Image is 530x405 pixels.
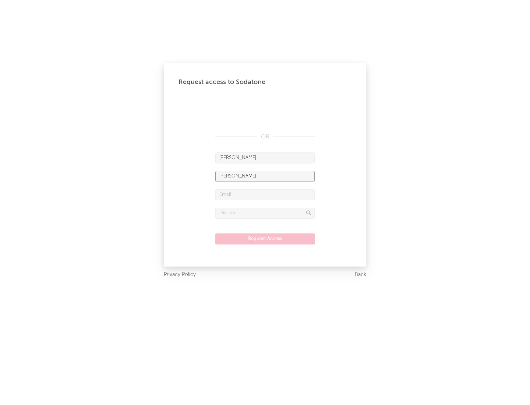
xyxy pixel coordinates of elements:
[215,208,315,219] input: Division
[215,171,315,182] input: Last Name
[215,152,315,163] input: First Name
[215,133,315,141] div: OR
[215,233,315,244] button: Request Access
[164,270,196,279] a: Privacy Policy
[355,270,366,279] a: Back
[179,78,351,87] div: Request access to Sodatone
[215,189,315,200] input: Email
